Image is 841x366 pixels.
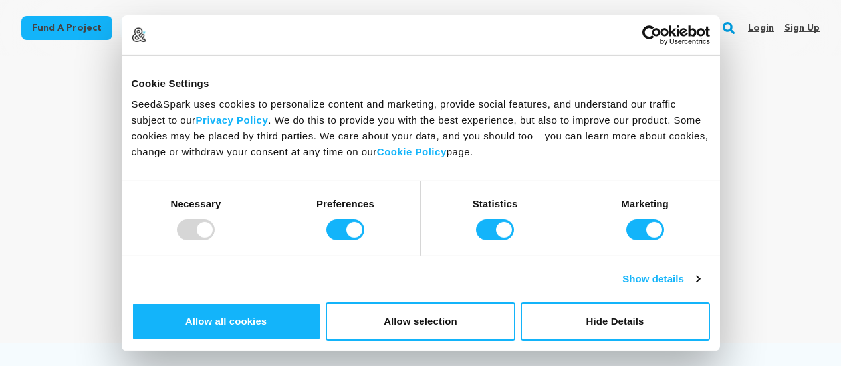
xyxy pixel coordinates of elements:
[521,302,710,341] button: Hide Details
[622,271,699,287] a: Show details
[132,302,321,341] button: Allow all cookies
[748,17,774,39] a: Login
[326,302,515,341] button: Allow selection
[621,198,669,209] strong: Marketing
[132,27,146,42] img: logo
[473,198,518,209] strong: Statistics
[196,114,269,126] a: Privacy Policy
[21,16,112,40] a: Fund a project
[120,16,215,40] a: Start a project
[316,198,374,209] strong: Preferences
[594,25,710,45] a: Usercentrics Cookiebot - opens in a new window
[171,198,221,209] strong: Necessary
[377,146,447,157] a: Cookie Policy
[132,96,710,160] div: Seed&Spark uses cookies to personalize content and marketing, provide social features, and unders...
[784,17,820,39] a: Sign up
[132,75,710,91] div: Cookie Settings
